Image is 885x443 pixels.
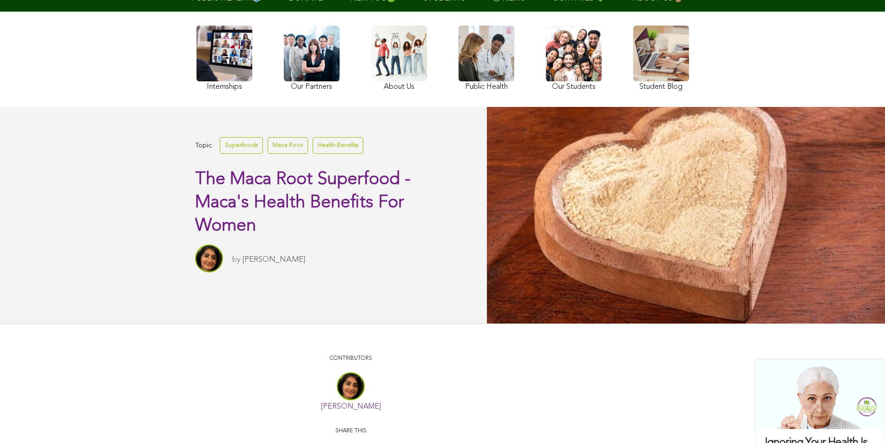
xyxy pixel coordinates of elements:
[321,403,381,410] a: [PERSON_NAME]
[313,137,363,153] a: Health Benefits
[839,398,885,443] iframe: Chat Widget
[220,137,263,153] a: Superfoods
[243,256,305,264] a: [PERSON_NAME]
[195,139,213,152] span: Topic:
[200,427,502,436] p: Share this
[200,354,502,363] p: CONTRIBUTORS
[195,171,411,235] span: The Maca Root Superfood - Maca's Health Benefits For Women
[195,245,223,272] img: Sitara Darvish
[232,256,241,264] span: by
[268,137,308,153] a: Maca Root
